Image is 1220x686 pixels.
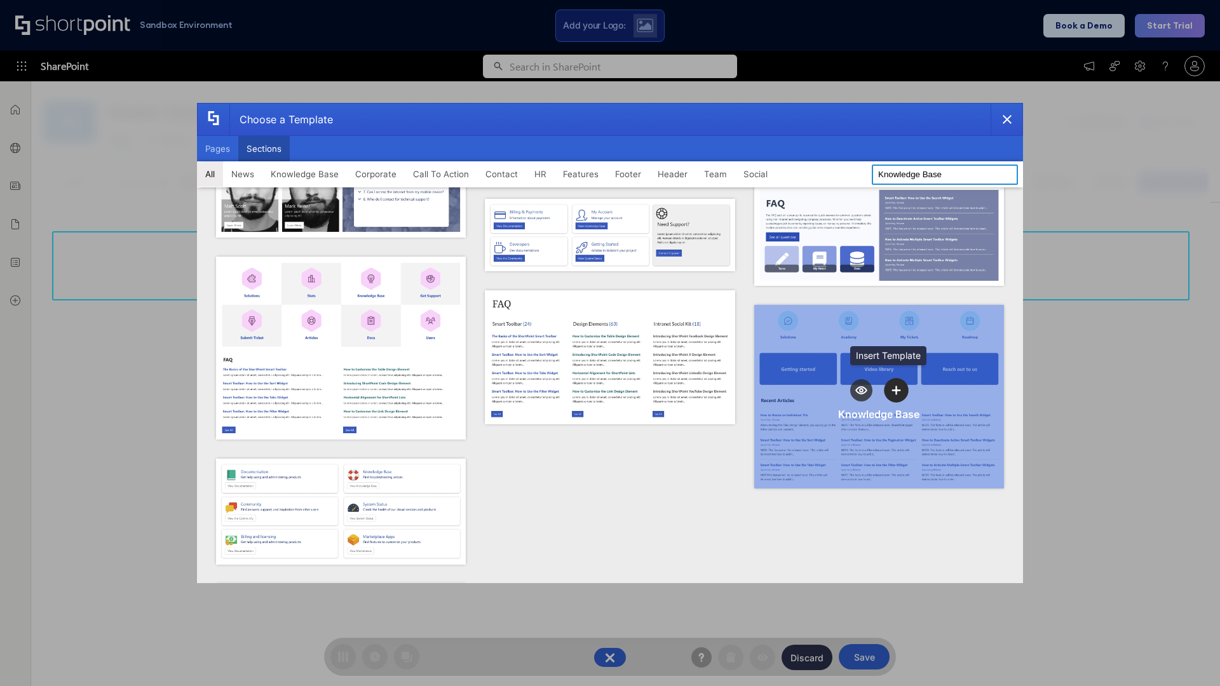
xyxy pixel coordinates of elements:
button: Team [696,161,735,187]
iframe: Chat Widget [1156,625,1220,686]
button: Corporate [347,161,405,187]
button: Features [555,161,607,187]
button: Sections [238,136,290,161]
button: Pages [197,136,238,161]
button: Header [649,161,696,187]
input: Search [872,165,1018,185]
button: Knowledge Base [262,161,347,187]
button: News [223,161,262,187]
button: HR [526,161,555,187]
div: template selector [197,103,1023,583]
div: Choose a Template [229,104,333,135]
button: Footer [607,161,649,187]
button: Call To Action [405,161,477,187]
button: Social [735,161,776,187]
div: Knowledge Base [838,408,919,420]
button: All [197,161,223,187]
button: Contact [477,161,526,187]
